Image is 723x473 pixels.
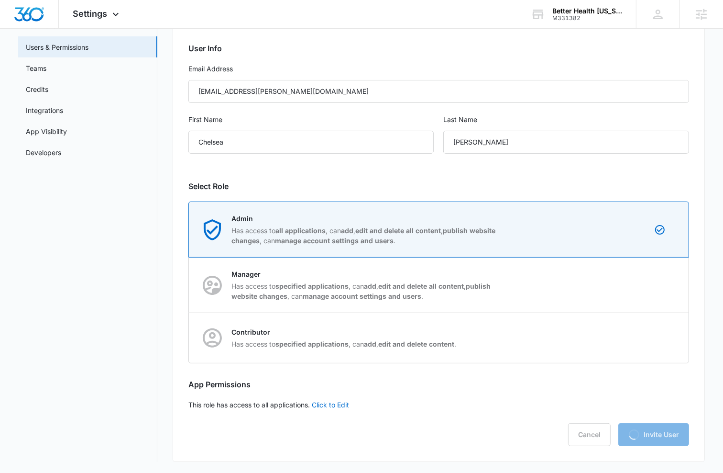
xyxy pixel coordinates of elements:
strong: specified applications [275,282,349,290]
strong: all applications [275,226,326,235]
strong: add [341,226,353,235]
h2: Select Role [188,180,689,192]
p: Contributor [231,327,456,337]
div: account name [552,7,622,15]
a: Credits [26,84,48,94]
a: Locations [26,21,56,31]
div: This role has access to all applications. [173,21,705,462]
span: Settings [73,9,108,19]
a: Integrations [26,105,63,115]
p: Has access to , can , . [231,339,456,349]
a: Developers [26,147,61,158]
label: First Name [188,114,434,125]
h2: App Permissions [188,379,689,390]
strong: edit and delete all content [378,282,464,290]
p: Has access to , can , , , can . [231,225,500,246]
div: account id [552,15,622,22]
strong: specified applications [275,340,349,348]
strong: add [364,282,376,290]
strong: edit and delete content [378,340,454,348]
p: Has access to , can , , , can . [231,281,500,301]
label: Email Address [188,64,689,74]
a: App Visibility [26,126,67,136]
strong: edit and delete all content [355,226,441,235]
p: Admin [231,214,500,224]
strong: manage account settings and users [275,236,394,245]
a: Teams [26,63,46,73]
a: Click to Edit [312,401,349,409]
label: Last Name [443,114,689,125]
h2: User Info [188,43,689,54]
strong: add [364,340,376,348]
p: Manager [231,269,500,279]
strong: manage account settings and users [303,292,421,300]
a: Users & Permissions [26,42,88,52]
